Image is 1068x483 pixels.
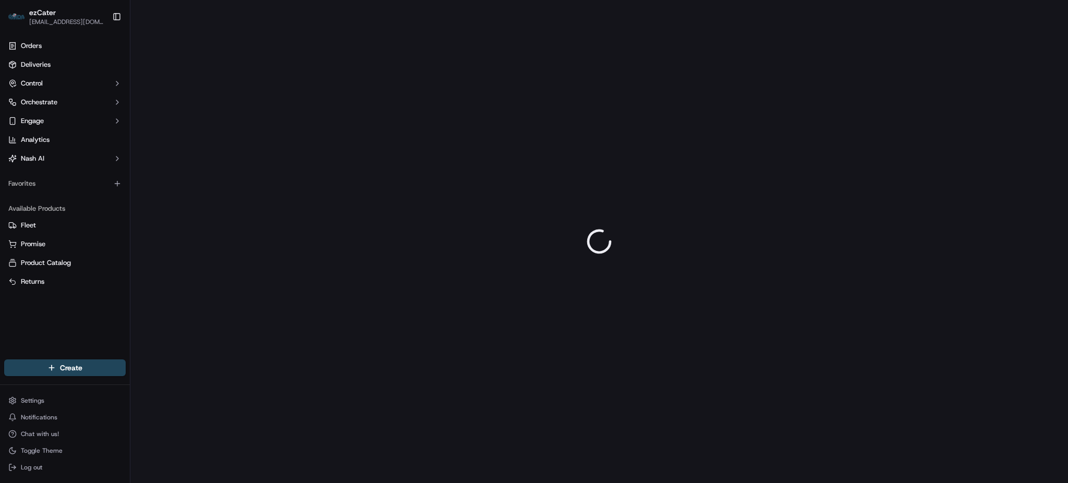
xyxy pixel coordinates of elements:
span: Log out [21,463,42,472]
div: Available Products [4,200,126,217]
span: Notifications [21,413,57,421]
button: Product Catalog [4,255,126,271]
a: Orders [4,38,126,54]
span: Returns [21,277,44,286]
span: Fleet [21,221,36,230]
button: Create [4,359,126,376]
button: Returns [4,273,126,290]
a: Promise [8,239,122,249]
a: Fleet [8,221,122,230]
span: Deliveries [21,60,51,69]
button: Promise [4,236,126,252]
button: Engage [4,113,126,129]
button: Log out [4,460,126,475]
a: Product Catalog [8,258,122,268]
a: Returns [8,277,122,286]
button: ezCater [29,7,56,18]
span: Promise [21,239,45,249]
span: Control [21,79,43,88]
span: Chat with us! [21,430,59,438]
button: Chat with us! [4,427,126,441]
span: Product Catalog [21,258,71,268]
span: Settings [21,396,44,405]
span: Orchestrate [21,98,57,107]
a: Analytics [4,131,126,148]
button: ezCaterezCater[EMAIL_ADDRESS][DOMAIN_NAME] [4,4,108,29]
span: Analytics [21,135,50,144]
button: Orchestrate [4,94,126,111]
button: Toggle Theme [4,443,126,458]
div: Favorites [4,175,126,192]
img: ezCater [8,14,25,20]
button: [EMAIL_ADDRESS][DOMAIN_NAME] [29,18,104,26]
span: Orders [21,41,42,51]
span: Engage [21,116,44,126]
span: Create [60,363,82,373]
span: Toggle Theme [21,446,63,455]
button: Fleet [4,217,126,234]
button: Nash AI [4,150,126,167]
button: Notifications [4,410,126,425]
button: Settings [4,393,126,408]
a: Deliveries [4,56,126,73]
span: Nash AI [21,154,44,163]
button: Control [4,75,126,92]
